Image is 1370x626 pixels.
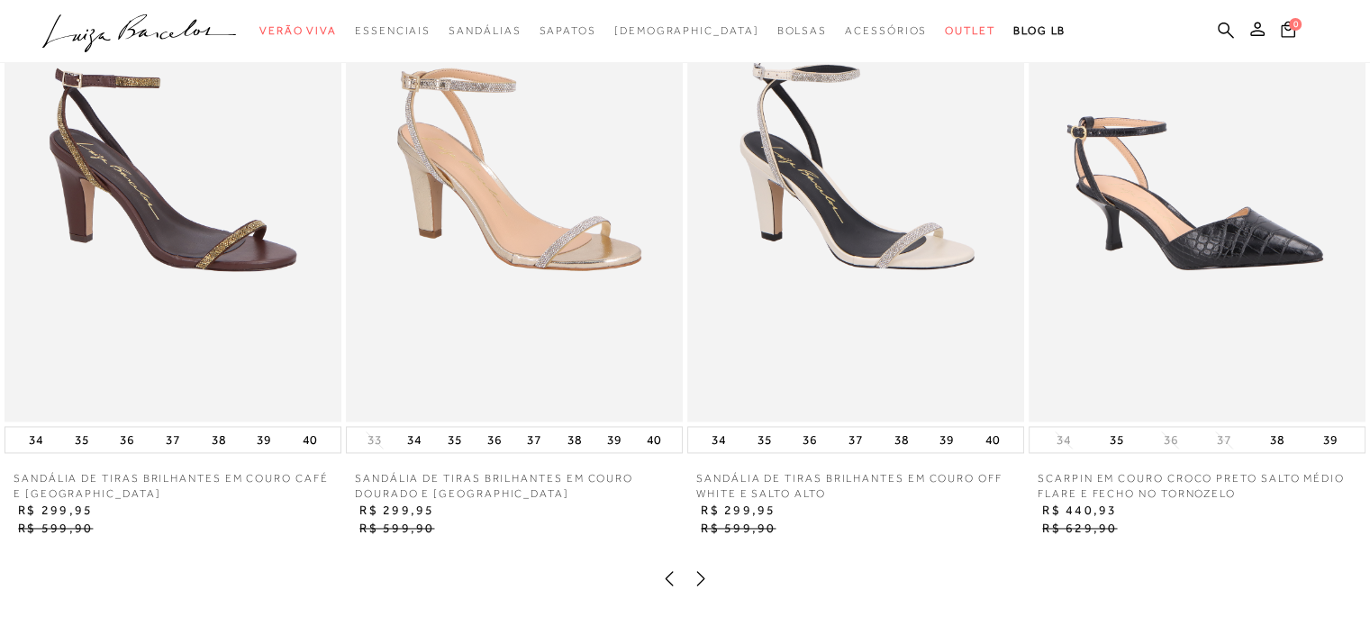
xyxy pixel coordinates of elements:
[843,427,868,452] button: 37
[752,427,777,452] button: 35
[359,503,434,517] span: R$ 299,95
[797,427,822,452] button: 36
[845,24,927,37] span: Acessórios
[980,427,1005,452] button: 40
[259,14,337,48] a: categoryNavScreenReaderText
[945,14,995,48] a: categoryNavScreenReaderText
[1318,427,1343,452] button: 39
[1042,503,1117,517] span: R$ 440,93
[539,24,595,37] span: Sapatos
[687,471,1024,502] a: SANDÁLIA DE TIRAS BRILHANTES EM COURO OFF WHITE E SALTO ALTO
[562,427,587,452] button: 38
[845,14,927,48] a: categoryNavScreenReaderText
[776,14,827,48] a: categoryNavScreenReaderText
[701,521,776,535] span: R$ 599,90
[602,427,627,452] button: 39
[539,14,595,48] a: categoryNavScreenReaderText
[346,471,683,502] a: SANDÁLIA DE TIRAS BRILHANTES EM COURO DOURADO E [GEOGRAPHIC_DATA]
[1289,18,1302,31] span: 0
[206,427,231,452] button: 38
[482,427,507,452] button: 36
[362,431,387,449] button: 33
[706,427,731,452] button: 34
[1265,427,1290,452] button: 38
[355,14,431,48] a: categoryNavScreenReaderText
[18,503,93,517] span: R$ 299,95
[1042,521,1117,535] span: R$ 629,90
[160,427,186,452] button: 37
[5,471,341,502] a: SANDÁLIA DE TIRAS BRILHANTES EM COURO CAFÉ E [GEOGRAPHIC_DATA]
[69,427,95,452] button: 35
[934,427,959,452] button: 39
[1029,471,1365,502] a: SCARPIN EM COURO CROCO PRETO SALTO MÉDIO FLARE E FECHO NO TORNOZELO
[701,503,776,517] span: R$ 299,95
[449,24,521,37] span: Sandálias
[355,24,431,37] span: Essenciais
[1104,427,1130,452] button: 35
[614,24,759,37] span: [DEMOGRAPHIC_DATA]
[18,521,93,535] span: R$ 599,90
[1157,431,1183,449] button: 36
[614,14,759,48] a: noSubCategoriesText
[1275,20,1301,44] button: 0
[359,521,434,535] span: R$ 599,90
[441,427,467,452] button: 35
[522,427,547,452] button: 37
[1051,431,1076,449] button: 34
[945,24,995,37] span: Outlet
[776,24,827,37] span: Bolsas
[259,24,337,37] span: Verão Viva
[1013,24,1066,37] span: BLOG LB
[297,427,322,452] button: 40
[23,427,49,452] button: 34
[114,427,140,452] button: 36
[1013,14,1066,48] a: BLOG LB
[641,427,667,452] button: 40
[449,14,521,48] a: categoryNavScreenReaderText
[889,427,914,452] button: 38
[402,427,427,452] button: 34
[1211,431,1237,449] button: 37
[251,427,277,452] button: 39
